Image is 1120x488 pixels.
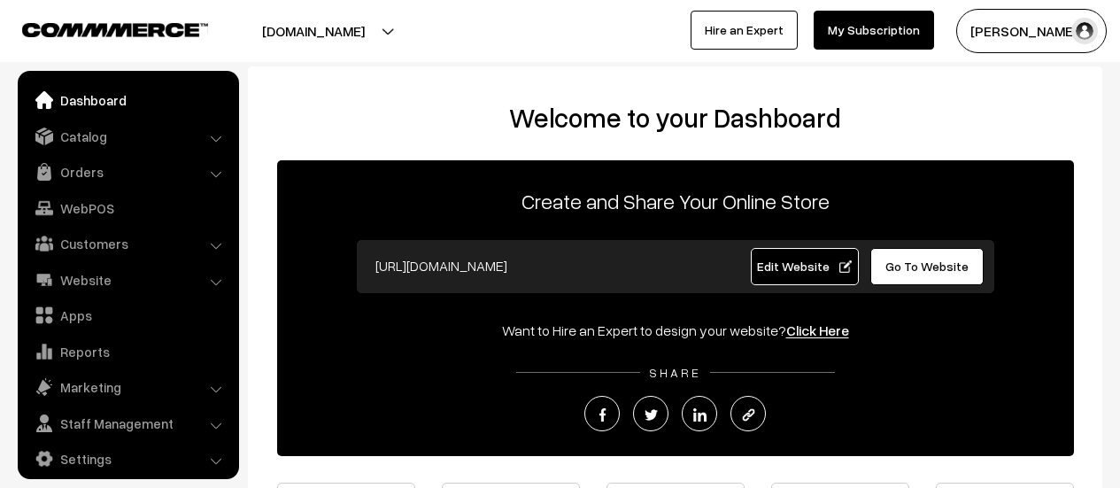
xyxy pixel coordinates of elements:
[22,299,233,331] a: Apps
[751,248,859,285] a: Edit Website
[277,185,1074,217] p: Create and Share Your Online Store
[22,407,233,439] a: Staff Management
[870,248,985,285] a: Go To Website
[277,320,1074,341] div: Want to Hire an Expert to design your website?
[22,23,208,36] img: COMMMERCE
[885,259,969,274] span: Go To Website
[22,443,233,475] a: Settings
[22,371,233,403] a: Marketing
[22,264,233,296] a: Website
[22,192,233,224] a: WebPOS
[200,9,427,53] button: [DOMAIN_NAME]
[757,259,852,274] span: Edit Website
[1071,18,1098,44] img: user
[786,321,849,339] a: Click Here
[22,336,233,368] a: Reports
[22,120,233,152] a: Catalog
[814,11,934,50] a: My Subscription
[640,365,710,380] span: SHARE
[22,228,233,259] a: Customers
[22,18,177,39] a: COMMMERCE
[22,156,233,188] a: Orders
[691,11,798,50] a: Hire an Expert
[956,9,1107,53] button: [PERSON_NAME]
[266,102,1085,134] h2: Welcome to your Dashboard
[22,84,233,116] a: Dashboard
